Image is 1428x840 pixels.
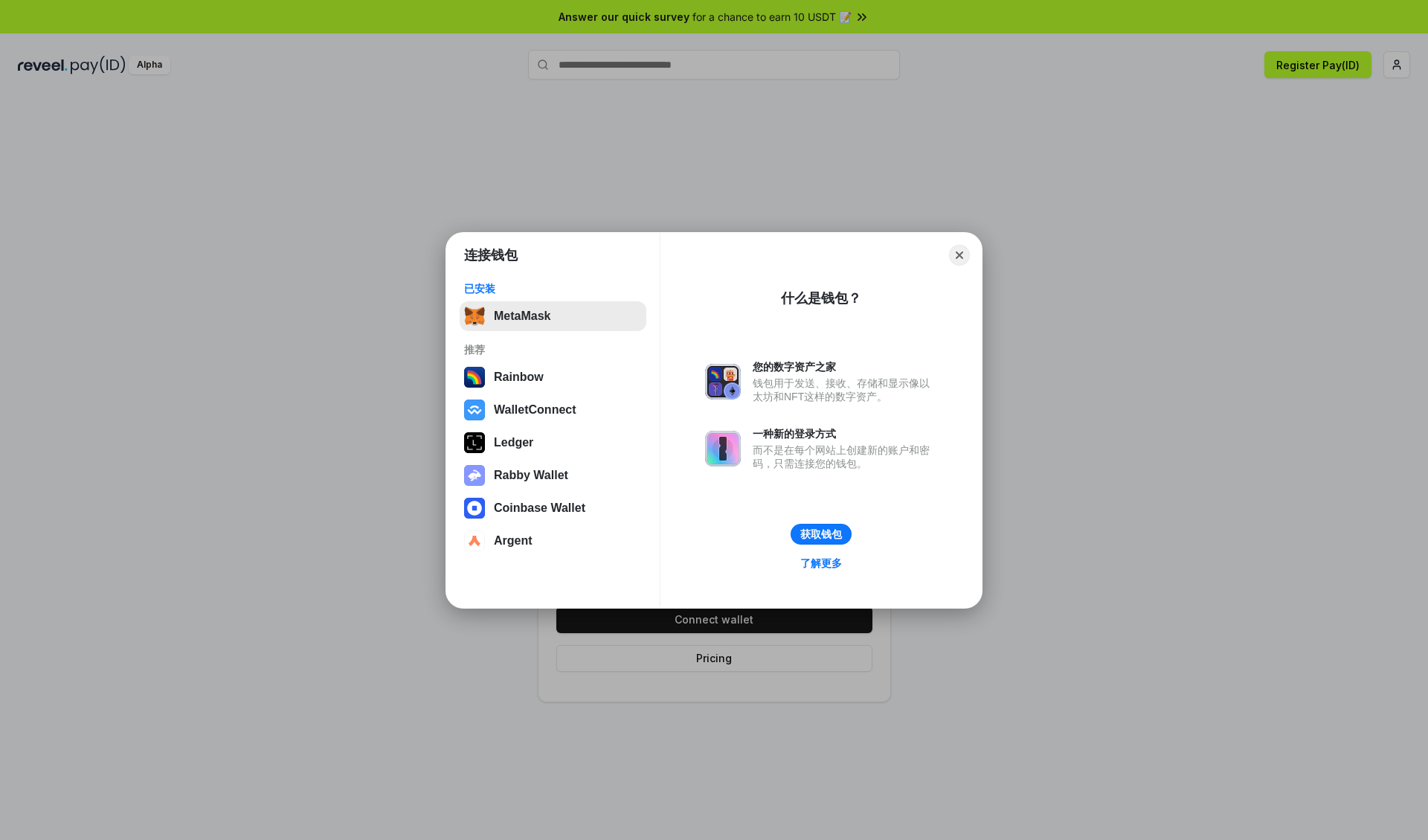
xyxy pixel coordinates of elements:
[460,301,646,331] button: MetaMask
[464,432,485,453] img: svg+xml,%3Csvg%20xmlns%3D%22http%3A%2F%2Fwww.w3.org%2F2000%2Fsvg%22%20width%3D%2228%22%20height%3...
[460,428,646,458] button: Ledger
[460,493,646,523] button: Coinbase Wallet
[464,282,642,295] div: 已安装
[705,431,741,467] img: svg+xml,%3Csvg%20xmlns%3D%22http%3A%2F%2Fwww.w3.org%2F2000%2Fsvg%22%20fill%3D%22none%22%20viewBox...
[800,528,842,541] div: 获取钱包
[781,289,861,307] div: 什么是钱包？
[494,310,550,323] div: MetaMask
[460,461,646,490] button: Rabby Wallet
[753,360,937,373] div: 您的数字资产之家
[464,530,485,551] img: svg+xml,%3Csvg%20width%3D%2228%22%20height%3D%2228%22%20viewBox%3D%220%200%2028%2028%22%20fill%3D...
[464,343,642,356] div: 推荐
[494,371,544,384] div: Rainbow
[494,469,568,482] div: Rabby Wallet
[460,526,646,556] button: Argent
[464,306,485,327] img: svg+xml,%3Csvg%20fill%3D%22none%22%20height%3D%2233%22%20viewBox%3D%220%200%2035%2033%22%20width%...
[464,465,485,486] img: svg+xml,%3Csvg%20xmlns%3D%22http%3A%2F%2Fwww.w3.org%2F2000%2Fsvg%22%20fill%3D%22none%22%20viewBox...
[464,246,518,264] h1: 连接钱包
[949,245,970,266] button: Close
[464,498,485,519] img: svg+xml,%3Csvg%20width%3D%2228%22%20height%3D%2228%22%20viewBox%3D%220%200%2028%2028%22%20fill%3D...
[753,427,937,440] div: 一种新的登录方式
[460,362,646,392] button: Rainbow
[464,400,485,420] img: svg+xml,%3Csvg%20width%3D%2228%22%20height%3D%2228%22%20viewBox%3D%220%200%2028%2028%22%20fill%3D...
[464,367,485,388] img: svg+xml,%3Csvg%20width%3D%22120%22%20height%3D%22120%22%20viewBox%3D%220%200%20120%20120%22%20fil...
[494,534,533,548] div: Argent
[460,395,646,425] button: WalletConnect
[494,403,576,417] div: WalletConnect
[791,524,852,545] button: 获取钱包
[753,376,937,403] div: 钱包用于发送、接收、存储和显示像以太坊和NFT这样的数字资产。
[791,554,851,573] a: 了解更多
[753,443,937,470] div: 而不是在每个网站上创建新的账户和密码，只需连接您的钱包。
[705,364,741,400] img: svg+xml,%3Csvg%20xmlns%3D%22http%3A%2F%2Fwww.w3.org%2F2000%2Fsvg%22%20fill%3D%22none%22%20viewBox...
[800,557,842,570] div: 了解更多
[494,501,585,515] div: Coinbase Wallet
[494,436,533,449] div: Ledger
